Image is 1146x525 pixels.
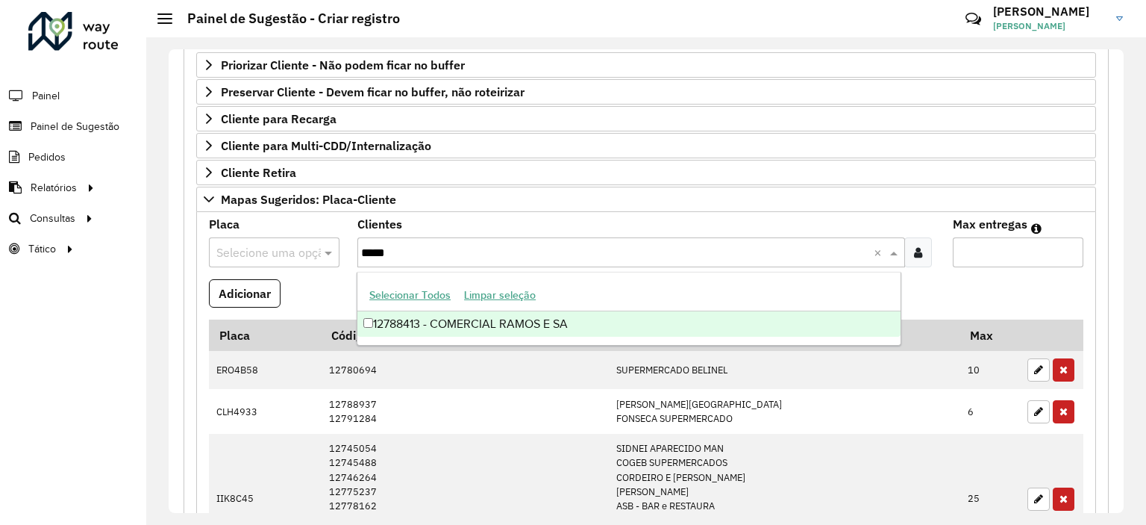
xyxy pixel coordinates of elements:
[196,79,1096,105] a: Preservar Cliente - Devem ficar no buffer, não roteirizar
[960,351,1020,390] td: 10
[28,149,66,165] span: Pedidos
[953,215,1027,233] label: Max entregas
[221,113,336,125] span: Cliente para Recarga
[30,211,75,226] span: Consultas
[32,88,60,104] span: Painel
[321,389,608,433] td: 12788937 12791284
[221,193,396,205] span: Mapas Sugeridos: Placa-Cliente
[321,351,608,390] td: 12780694
[321,320,608,351] th: Código Cliente
[221,167,296,178] span: Cliente Retira
[196,106,1096,131] a: Cliente para Recarga
[196,160,1096,185] a: Cliente Retira
[608,351,959,390] td: SUPERMERCADO BELINEL
[957,3,989,35] a: Contato Rápido
[31,119,119,134] span: Painel de Sugestão
[221,86,525,98] span: Preservar Cliente - Devem ficar no buffer, não roteirizar
[363,284,457,307] button: Selecionar Todos
[196,133,1096,158] a: Cliente para Multi-CDD/Internalização
[874,243,886,261] span: Clear all
[993,4,1105,19] h3: [PERSON_NAME]
[209,320,321,351] th: Placa
[209,279,281,308] button: Adicionar
[221,140,431,152] span: Cliente para Multi-CDD/Internalização
[221,59,465,71] span: Priorizar Cliente - Não podem ficar no buffer
[960,320,1020,351] th: Max
[1031,223,1042,234] em: Máximo de clientes que serão colocados na mesma rota com os clientes informados
[993,19,1105,33] span: [PERSON_NAME]
[357,311,901,337] div: 12788413 - COMERCIAL RAMOS E SA
[357,215,402,233] label: Clientes
[196,187,1096,212] a: Mapas Sugeridos: Placa-Cliente
[172,10,400,27] h2: Painel de Sugestão - Criar registro
[608,389,959,433] td: [PERSON_NAME][GEOGRAPHIC_DATA] FONSECA SUPERMERCADO
[28,241,56,257] span: Tático
[209,351,321,390] td: ERO4B58
[209,215,239,233] label: Placa
[31,180,77,196] span: Relatórios
[357,272,901,346] ng-dropdown-panel: Options list
[960,389,1020,433] td: 6
[209,389,321,433] td: CLH4933
[457,284,542,307] button: Limpar seleção
[196,52,1096,78] a: Priorizar Cliente - Não podem ficar no buffer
